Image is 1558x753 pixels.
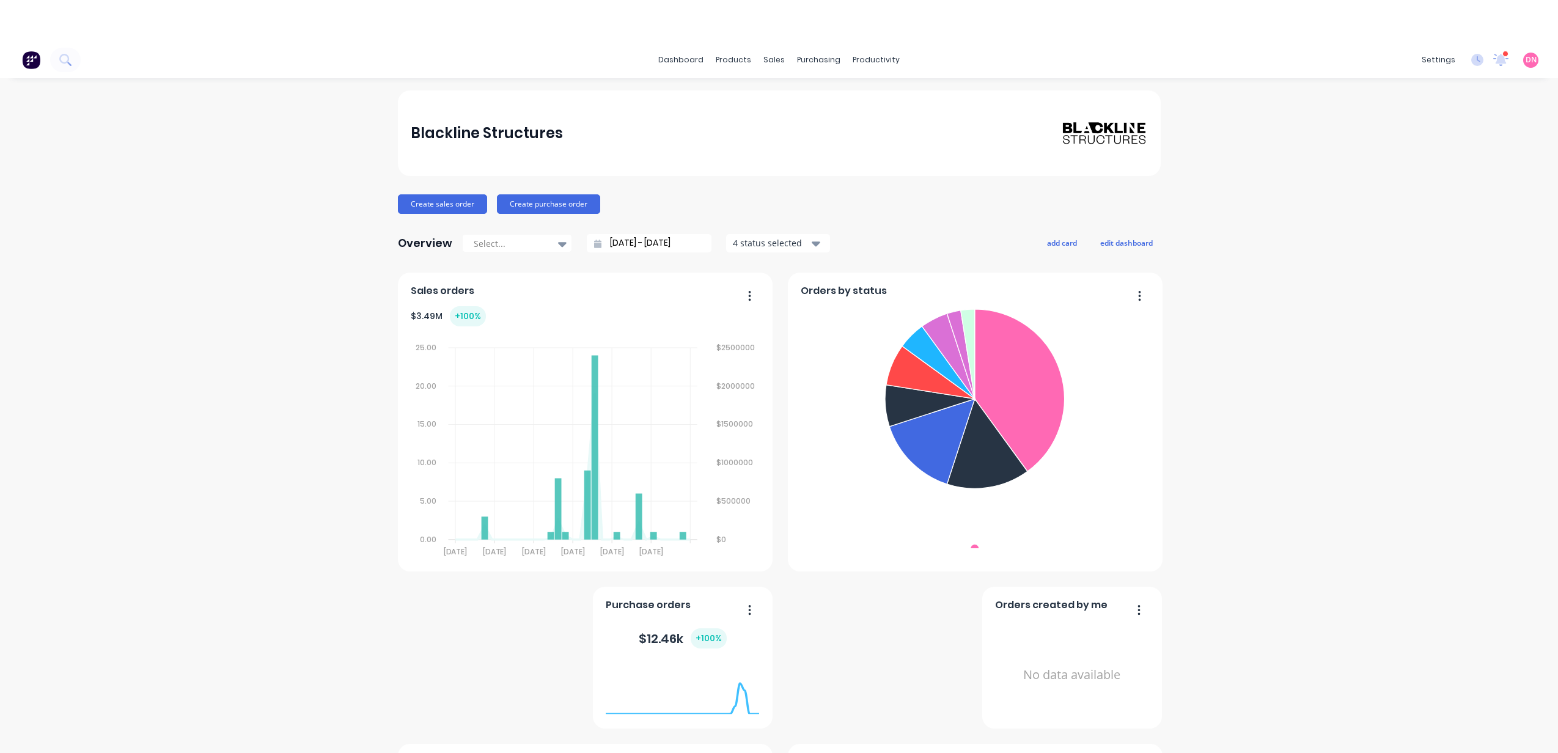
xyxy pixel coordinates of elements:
tspan: $2000000 [716,381,755,391]
tspan: $500000 [716,496,751,506]
span: Purchase orders [606,598,691,612]
div: productivity [847,51,906,69]
div: products [710,51,757,69]
tspan: 0.00 [420,534,436,545]
div: $ 3.49M [411,306,486,326]
span: Sales orders [411,284,474,298]
tspan: [DATE] [444,546,468,557]
tspan: 10.00 [417,457,436,468]
a: dashboard [652,51,710,69]
div: 4 status selected [733,237,810,249]
button: 4 status selected [726,234,830,252]
div: Overview [398,231,452,255]
div: settings [1416,51,1461,69]
div: purchasing [791,51,847,69]
div: $ 12.46k [639,628,727,648]
span: Orders created by me [995,598,1108,612]
button: edit dashboard [1092,235,1161,251]
tspan: 5.00 [420,496,436,506]
tspan: $1000000 [716,457,753,468]
tspan: 15.00 [417,419,436,429]
tspan: [DATE] [522,546,546,557]
tspan: [DATE] [483,546,507,557]
button: Create purchase order [497,194,600,214]
button: Create sales order [398,194,487,214]
span: DN [1526,54,1537,65]
button: add card [1039,235,1085,251]
tspan: $0 [716,534,726,545]
tspan: [DATE] [600,546,624,557]
tspan: [DATE] [561,546,585,557]
div: sales [757,51,791,69]
div: Blackline Structures [411,121,563,145]
span: Orders by status [801,284,887,298]
img: Blackline Structures [1062,121,1147,145]
div: No data available [995,617,1148,733]
tspan: [DATE] [639,546,663,557]
tspan: $1500000 [716,419,753,429]
tspan: 25.00 [416,342,436,353]
div: + 100 % [450,306,486,326]
tspan: 20.00 [416,381,436,391]
div: + 100 % [691,628,727,648]
tspan: $2500000 [716,342,755,353]
iframe: Intercom live chat [1516,711,1546,741]
img: Factory [22,51,40,69]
